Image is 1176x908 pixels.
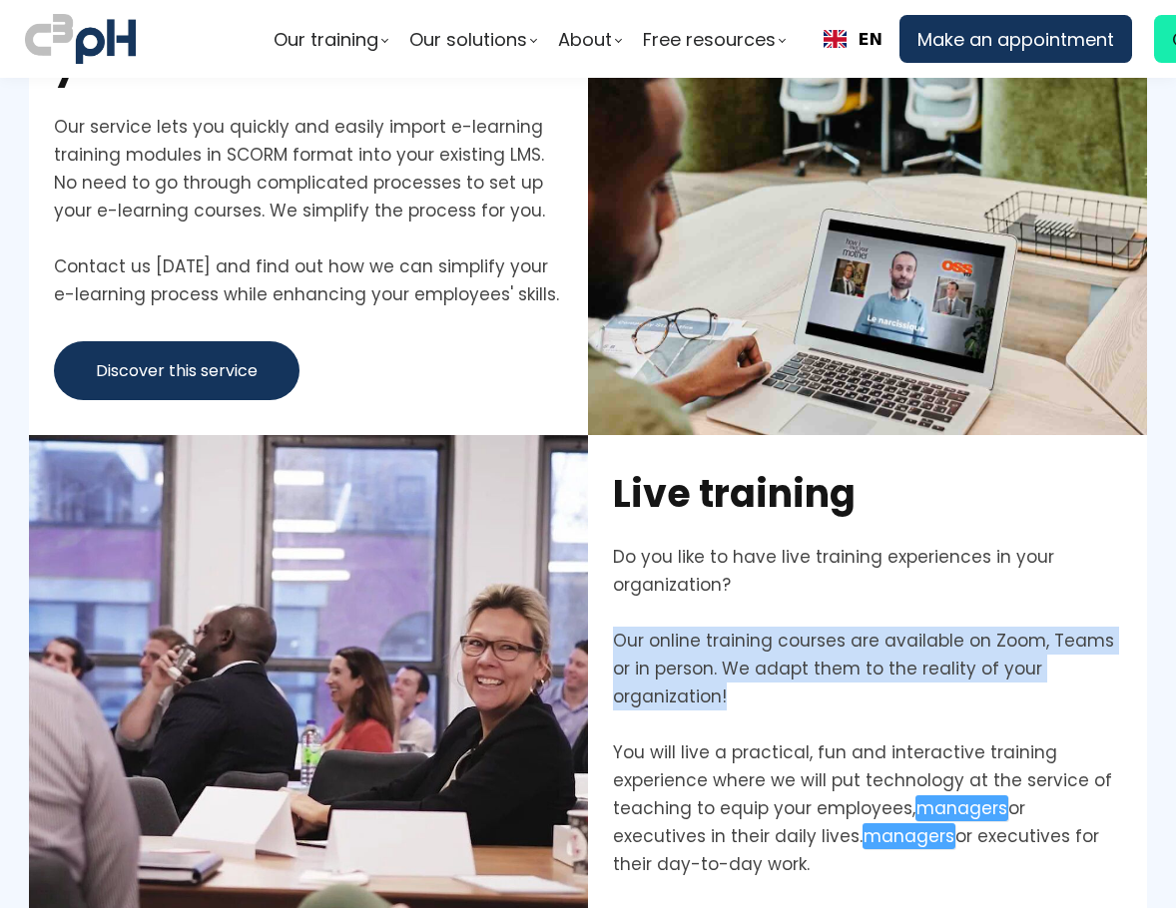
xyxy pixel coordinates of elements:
[899,15,1132,63] a: Make an appointment
[25,10,136,68] img: C3PH logo
[807,16,899,62] div: Language selected: English
[613,738,1122,878] div: or executives for their day-to-day work.
[409,27,527,52] font: Our solutions
[54,113,563,308] div: Our service lets you quickly and easily import e-learning training modules in SCORM format into y...
[613,740,1112,848] font: You will live a practical, fun and interactive training experience where we will put technology a...
[917,27,1114,52] font: Make an appointment
[96,359,258,382] font: Discover this service
[54,341,299,400] button: Discover this service
[613,629,1114,708] font: Our online training courses are available on Zoom, Teams or in person. We adapt them to the reali...
[613,467,856,520] font: Live training
[558,27,612,52] font: About
[613,545,1054,597] font: Do you like to have live training experiences in your organization?
[915,795,1008,821] em: managers
[807,16,899,62] div: Language Switcher
[824,30,847,48] img: English flag
[824,30,882,49] a: EN
[274,27,378,52] font: Our training
[643,27,776,52] font: Free resources
[863,823,955,849] em: managers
